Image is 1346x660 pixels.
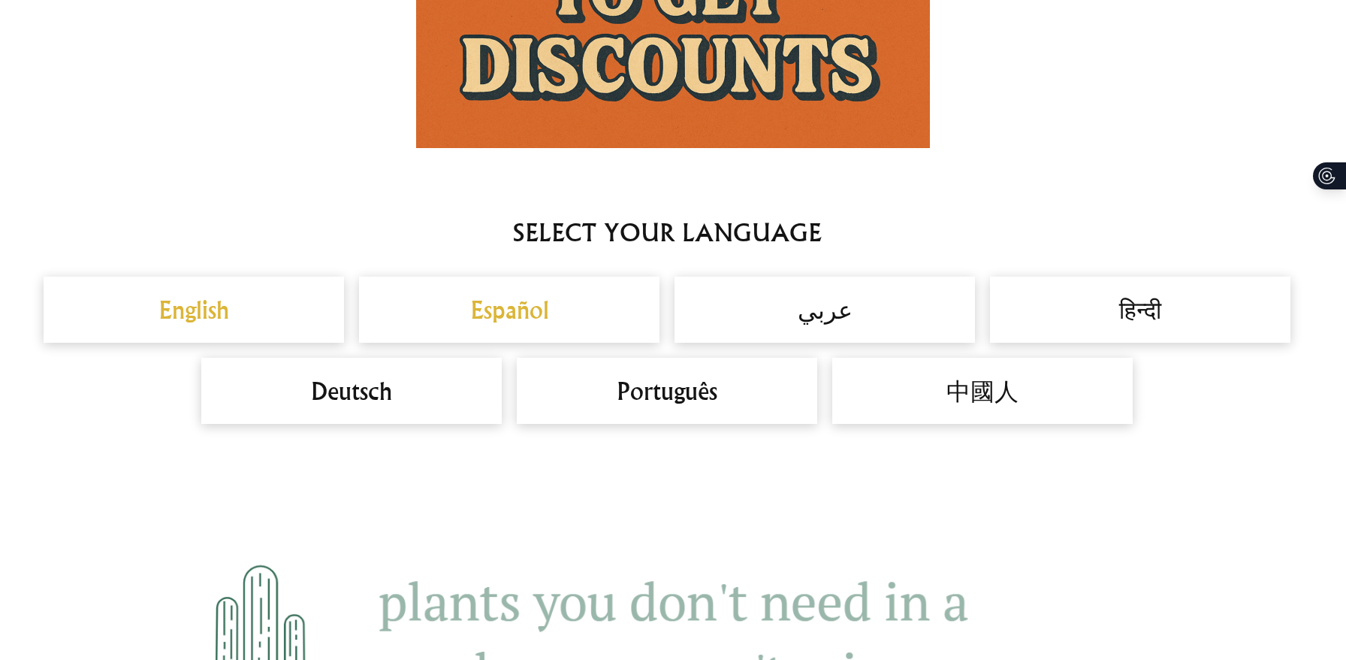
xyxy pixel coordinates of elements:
[374,292,644,328] a: Español
[532,373,802,409] h2: Português
[690,292,960,328] h2: عربي
[59,292,329,328] a: English
[847,373,1118,409] h2: 中國人
[1005,292,1275,328] h2: हिन्दी
[216,373,487,409] h2: Deutsch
